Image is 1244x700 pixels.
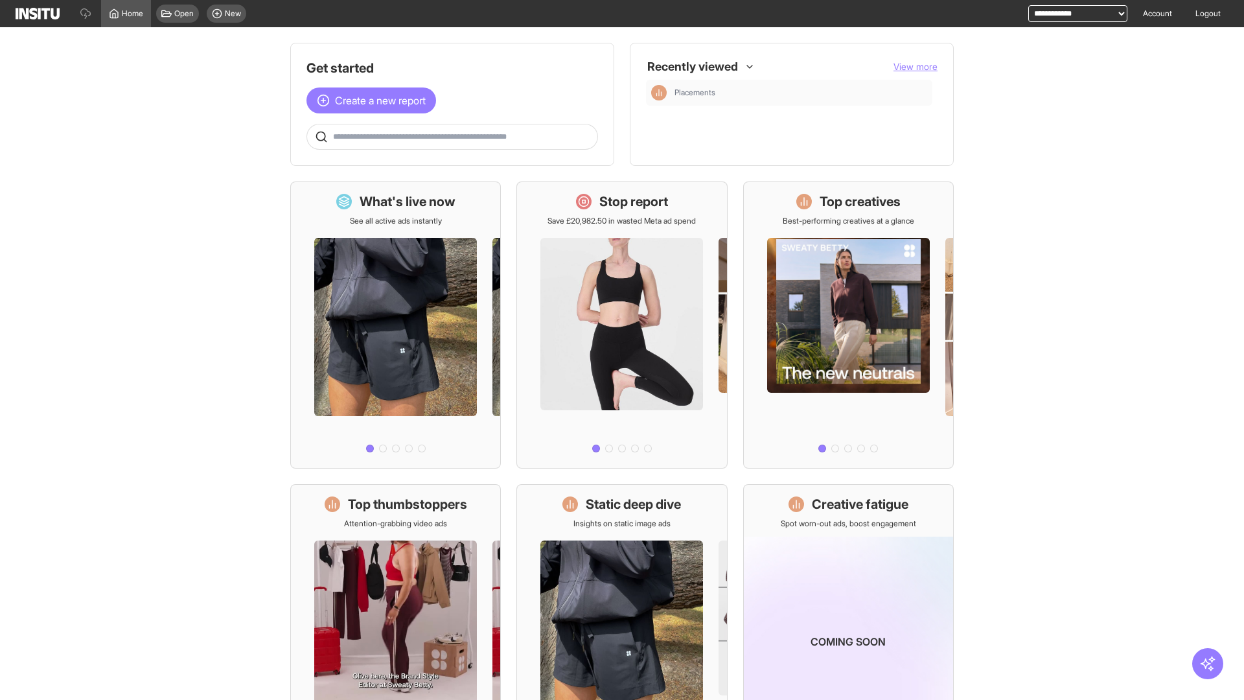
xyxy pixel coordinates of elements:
p: Insights on static image ads [573,519,671,529]
h1: Stop report [599,192,668,211]
div: Insights [651,85,667,100]
a: What's live nowSee all active ads instantly [290,181,501,469]
h1: Static deep dive [586,495,681,513]
span: Home [122,8,143,19]
p: Attention-grabbing video ads [344,519,447,529]
img: Logo [16,8,60,19]
button: View more [893,60,938,73]
h1: Get started [306,59,598,77]
span: Open [174,8,194,19]
span: New [225,8,241,19]
span: Create a new report [335,93,426,108]
h1: Top creatives [820,192,901,211]
span: Placements [674,87,927,98]
button: Create a new report [306,87,436,113]
p: See all active ads instantly [350,216,442,226]
a: Top creativesBest-performing creatives at a glance [743,181,954,469]
h1: Top thumbstoppers [348,495,467,513]
a: Stop reportSave £20,982.50 in wasted Meta ad spend [516,181,727,469]
p: Save £20,982.50 in wasted Meta ad spend [547,216,696,226]
p: Best-performing creatives at a glance [783,216,914,226]
span: View more [893,61,938,72]
span: Placements [674,87,715,98]
h1: What's live now [360,192,455,211]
